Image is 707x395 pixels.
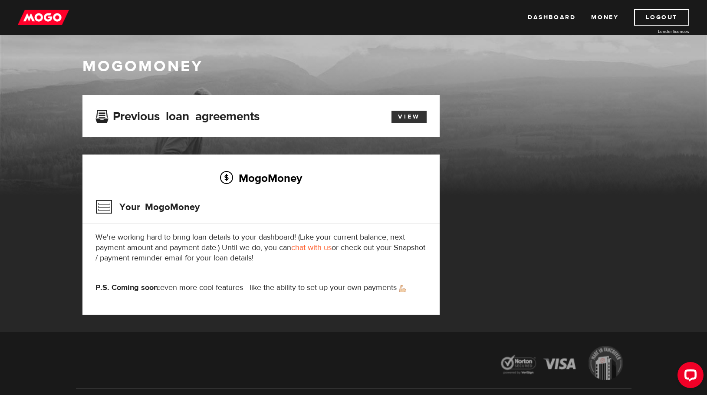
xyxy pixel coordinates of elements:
img: strong arm emoji [399,285,406,292]
img: legal-icons-92a2ffecb4d32d839781d1b4e4802d7b.png [493,339,631,388]
a: Dashboard [528,9,575,26]
h3: Previous loan agreements [95,109,260,121]
a: Money [591,9,618,26]
a: chat with us [291,243,332,253]
iframe: LiveChat chat widget [671,359,707,395]
h2: MogoMoney [95,169,427,187]
h3: Your MogoMoney [95,196,200,218]
strong: P.S. Coming soon: [95,283,160,293]
a: Logout [634,9,689,26]
p: We're working hard to bring loan details to your dashboard! (Like your current balance, next paym... [95,232,427,263]
p: even more cool features—like the ability to set up your own payments [95,283,427,293]
a: Lender licences [624,28,689,35]
img: mogo_logo-11ee424be714fa7cbb0f0f49df9e16ec.png [18,9,69,26]
h1: MogoMoney [82,57,625,76]
a: View [391,111,427,123]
